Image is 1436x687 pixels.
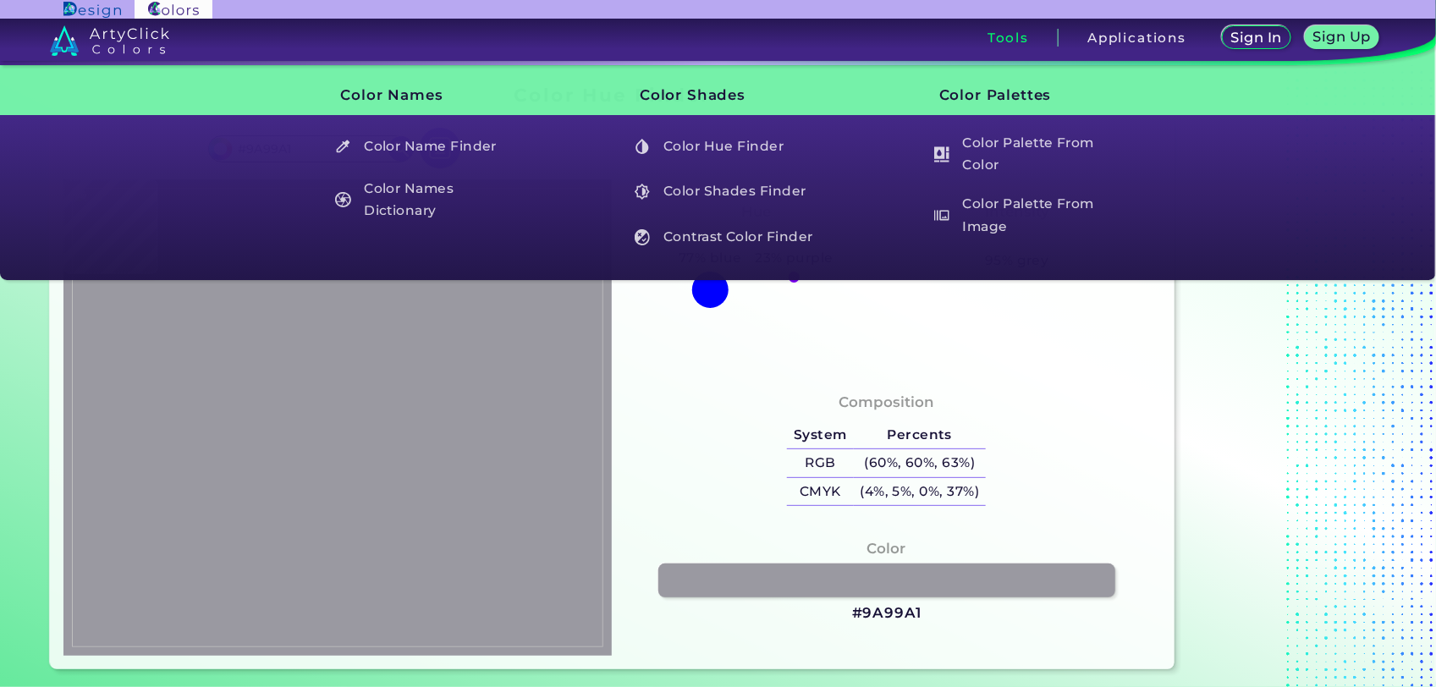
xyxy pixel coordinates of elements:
[1234,31,1279,44] h5: Sign In
[1308,27,1375,48] a: Sign Up
[635,184,651,200] img: icon_color_shades_white.svg
[1225,27,1288,48] a: Sign In
[327,130,524,162] h5: Color Name Finder
[854,449,986,477] h5: (60%, 60%, 63%)
[1316,30,1368,43] h5: Sign Up
[63,2,120,18] img: ArtyClick Design logo
[1087,31,1186,44] h3: Applications
[924,130,1124,179] a: Color Palette From Color
[988,31,1029,44] h3: Tools
[72,188,604,647] img: f19db3cd-aef1-47ad-9586-d41f69a47a76
[626,221,823,253] h5: Contrast Color Finder
[635,139,651,155] img: icon_color_hue_white.svg
[787,478,853,506] h5: CMYK
[934,146,950,162] img: icon_col_pal_col_white.svg
[635,229,651,245] img: icon_color_contrast_white.svg
[625,221,825,253] a: Contrast Color Finder
[335,192,351,208] img: icon_color_names_dictionary_white.svg
[787,449,853,477] h5: RGB
[327,176,524,224] h5: Color Names Dictionary
[312,74,525,117] h3: Color Names
[326,130,525,162] a: Color Name Finder
[839,390,934,415] h4: Composition
[911,74,1124,117] h3: Color Palettes
[854,421,986,449] h5: Percents
[852,603,922,624] h3: #9A99A1
[926,130,1123,179] h5: Color Palette From Color
[625,130,825,162] a: Color Hue Finder
[625,176,825,208] a: Color Shades Finder
[612,74,825,117] h3: Color Shades
[934,207,950,223] img: icon_palette_from_image_white.svg
[924,191,1124,239] a: Color Palette From Image
[335,139,351,155] img: icon_color_name_finder_white.svg
[854,478,986,506] h5: (4%, 5%, 0%, 37%)
[626,130,823,162] h5: Color Hue Finder
[787,421,853,449] h5: System
[926,191,1123,239] h5: Color Palette From Image
[1181,79,1393,676] iframe: Advertisement
[50,25,169,56] img: logo_artyclick_colors_white.svg
[626,176,823,208] h5: Color Shades Finder
[867,536,906,561] h4: Color
[326,176,525,224] a: Color Names Dictionary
